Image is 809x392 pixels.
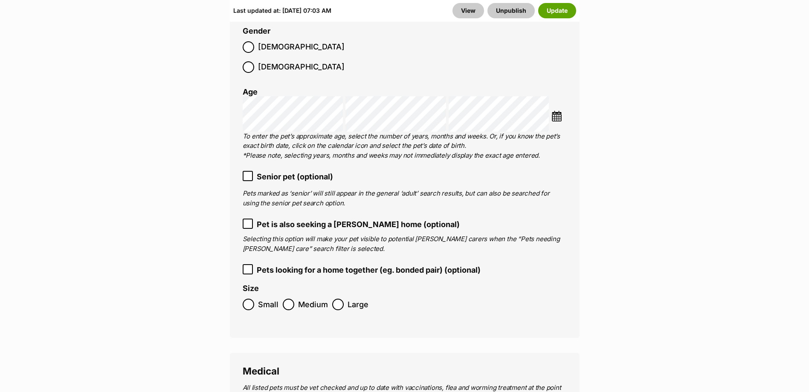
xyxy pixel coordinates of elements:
[257,171,333,182] span: Senior pet (optional)
[243,365,279,377] span: Medical
[348,299,368,310] span: Large
[258,299,278,310] span: Small
[257,219,460,230] span: Pet is also seeking a [PERSON_NAME] home (optional)
[233,3,331,18] div: Last updated at: [DATE] 07:03 AM
[452,3,484,18] a: View
[258,61,345,73] span: [DEMOGRAPHIC_DATA]
[258,41,345,53] span: [DEMOGRAPHIC_DATA]
[243,284,259,293] label: Size
[257,264,481,276] span: Pets looking for a home together (eg. bonded pair) (optional)
[298,299,328,310] span: Medium
[243,189,567,208] p: Pets marked as ‘senior’ will still appear in the general ‘adult’ search results, but can also be ...
[487,3,535,18] button: Unpublish
[243,234,567,254] p: Selecting this option will make your pet visible to potential [PERSON_NAME] carers when the “Pets...
[243,87,258,96] label: Age
[551,111,562,121] img: ...
[538,3,576,18] button: Update
[243,27,270,36] label: Gender
[243,132,567,161] p: To enter the pet’s approximate age, select the number of years, months and weeks. Or, if you know...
